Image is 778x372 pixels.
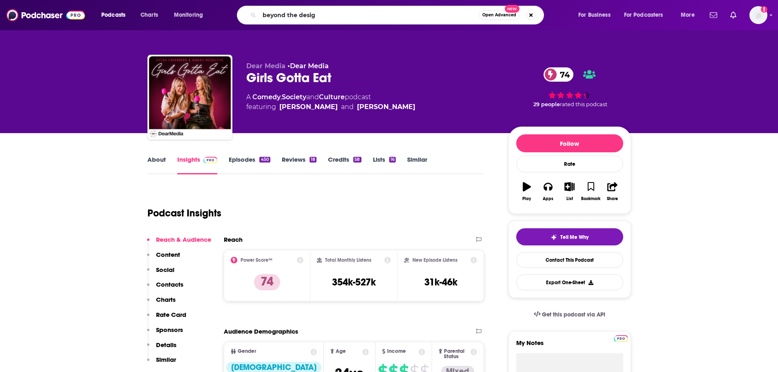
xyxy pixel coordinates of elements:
img: User Profile [749,6,767,24]
button: tell me why sparkleTell Me Why [516,228,623,245]
span: Open Advanced [482,13,516,17]
span: Get this podcast via API [542,311,605,318]
button: open menu [168,9,214,22]
span: • [288,62,329,70]
a: Ashley Hesseltine [357,102,415,112]
button: open menu [96,9,136,22]
button: List [559,177,580,206]
p: Details [156,341,176,349]
span: For Podcasters [624,9,663,21]
a: Society [282,93,306,101]
button: Content [147,251,180,266]
span: New [505,5,519,13]
span: Charts [140,9,158,21]
div: 58 [353,157,361,163]
p: Content [156,251,180,258]
a: 74 [544,67,574,82]
label: My Notes [516,339,623,353]
button: Bookmark [580,177,602,206]
button: open menu [573,9,621,22]
p: Sponsors [156,326,183,334]
a: Show notifications dropdown [707,8,720,22]
button: Show profile menu [749,6,767,24]
a: [PERSON_NAME] [279,102,338,112]
button: Similar [147,356,176,371]
p: Reach & Audience [156,236,211,243]
button: open menu [675,9,705,22]
span: More [681,9,695,21]
span: Age [336,349,346,354]
div: List [566,196,573,201]
span: Dear Media [246,62,285,70]
button: Follow [516,134,623,152]
input: Search podcasts, credits, & more... [259,9,479,22]
h2: Reach [224,236,243,243]
div: 450 [259,157,270,163]
button: Charts [147,296,176,311]
h2: New Episode Listens [412,257,457,263]
p: Charts [156,296,176,303]
span: and [341,102,354,112]
button: Sponsors [147,326,183,341]
span: , [281,93,282,101]
a: Lists16 [373,156,396,174]
button: Reach & Audience [147,236,211,251]
a: Show notifications dropdown [727,8,740,22]
a: About [147,156,166,174]
button: Social [147,266,174,281]
div: Play [522,196,531,201]
div: Search podcasts, credits, & more... [245,6,552,25]
span: and [306,93,319,101]
a: Similar [407,156,427,174]
img: Podchaser Pro [203,157,218,163]
button: Play [516,177,537,206]
a: Comedy [252,93,281,101]
button: Open AdvancedNew [479,10,520,20]
h1: Podcast Insights [147,207,221,219]
h2: Total Monthly Listens [325,257,371,263]
span: rated this podcast [560,101,607,107]
a: InsightsPodchaser Pro [177,156,218,174]
img: tell me why sparkle [551,234,557,241]
span: Podcasts [101,9,125,21]
h2: Audience Demographics [224,327,298,335]
div: Bookmark [581,196,600,201]
p: Social [156,266,174,274]
a: Culture [319,93,345,101]
button: Contacts [147,281,183,296]
button: Apps [537,177,559,206]
p: Similar [156,356,176,363]
span: Parental Status [444,349,469,359]
span: 29 people [533,101,560,107]
p: Contacts [156,281,183,288]
a: Reviews18 [282,156,317,174]
div: Share [607,196,618,201]
div: 74 29 peoplerated this podcast [508,62,631,113]
a: Pro website [614,334,628,342]
a: Get this podcast via API [527,305,612,325]
button: open menu [619,9,675,22]
a: Episodes450 [229,156,270,174]
a: Dear Media [290,62,329,70]
p: Rate Card [156,311,186,319]
img: Girls Gotta Eat [149,56,231,138]
p: 74 [254,274,280,290]
svg: Add a profile image [761,6,767,13]
div: 18 [310,157,317,163]
a: Credits58 [328,156,361,174]
span: 74 [552,67,574,82]
img: Podchaser - Follow, Share and Rate Podcasts [7,7,85,23]
img: Podchaser Pro [614,335,628,342]
h3: 31k-46k [424,276,457,288]
span: Income [387,349,406,354]
span: Tell Me Why [560,234,589,241]
h3: 354k-527k [332,276,376,288]
span: Monitoring [174,9,203,21]
button: Details [147,341,176,356]
div: A podcast [246,92,415,112]
a: Charts [135,9,163,22]
button: Rate Card [147,311,186,326]
span: Gender [238,349,256,354]
span: For Business [578,9,611,21]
